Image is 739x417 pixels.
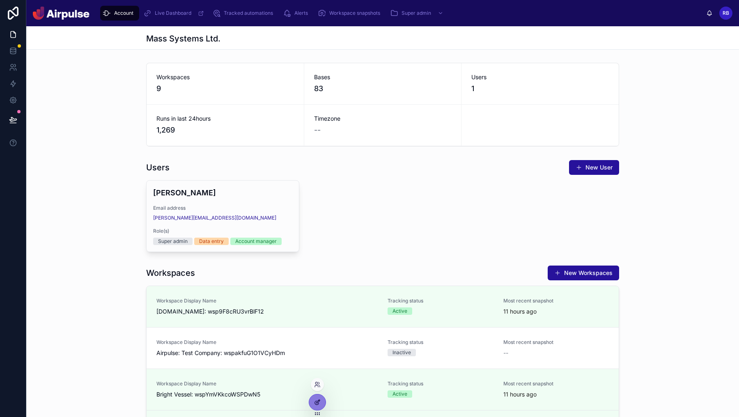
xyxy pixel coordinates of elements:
[392,349,411,356] div: Inactive
[146,162,170,173] h1: Users
[156,349,378,357] span: Airpulse: Test Company: wspakfuG1O1VCyHDm
[723,10,729,16] span: RB
[314,124,321,136] span: --
[146,33,220,44] h1: Mass Systems Ltd.
[156,83,161,94] span: 9
[503,349,508,357] span: --
[156,390,378,399] span: Bright Vessel: wspYmVKkcoWSPDwN5
[314,115,452,123] span: Timezone
[569,160,619,175] button: New User
[146,267,195,279] h1: Workspaces
[156,339,378,346] span: Workspace Display Name
[153,215,276,221] a: [PERSON_NAME][EMAIL_ADDRESS][DOMAIN_NAME]
[146,180,299,252] a: [PERSON_NAME]Email address[PERSON_NAME][EMAIL_ADDRESS][DOMAIN_NAME]Role(s)Super adminData entryAc...
[388,298,493,304] span: Tracking status
[156,115,294,123] span: Runs in last 24hours
[235,238,277,245] div: Account manager
[224,10,273,16] span: Tracked automations
[100,6,139,21] a: Account
[503,339,609,346] span: Most recent snapshot
[503,307,537,316] p: 11 hours ago
[156,73,294,81] span: Workspaces
[294,10,308,16] span: Alerts
[141,6,208,21] a: Live Dashboard
[153,228,292,234] span: Role(s)
[156,298,378,304] span: Workspace Display Name
[388,6,448,21] a: Super admin
[503,380,609,387] span: Most recent snapshot
[314,73,452,81] span: Bases
[114,10,133,16] span: Account
[156,307,378,316] span: [DOMAIN_NAME]: wsp9F8cRU3vrBlF12
[153,187,292,198] h4: [PERSON_NAME]
[315,6,386,21] a: Workspace snapshots
[388,380,493,387] span: Tracking status
[471,83,474,94] span: 1
[155,10,191,16] span: Live Dashboard
[158,238,188,245] div: Super admin
[392,390,407,398] div: Active
[280,6,314,21] a: Alerts
[147,286,619,327] a: Workspace Display Name[DOMAIN_NAME]: wsp9F8cRU3vrBlF12Tracking statusActiveMost recent snapshot11...
[96,4,706,22] div: scrollable content
[33,7,90,20] img: App logo
[153,205,292,211] span: Email address
[210,6,279,21] a: Tracked automations
[503,298,609,304] span: Most recent snapshot
[471,73,609,81] span: Users
[156,380,378,387] span: Workspace Display Name
[548,266,619,280] button: New Workspaces
[402,10,431,16] span: Super admin
[156,124,294,136] span: 1,269
[329,10,380,16] span: Workspace snapshots
[147,327,619,369] a: Workspace Display NameAirpulse: Test Company: wspakfuG1O1VCyHDmTracking statusInactiveMost recent...
[147,369,619,410] a: Workspace Display NameBright Vessel: wspYmVKkcoWSPDwN5Tracking statusActiveMost recent snapshot11...
[388,339,493,346] span: Tracking status
[392,307,407,315] div: Active
[314,83,323,94] span: 83
[199,238,224,245] div: Data entry
[503,390,537,399] p: 11 hours ago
